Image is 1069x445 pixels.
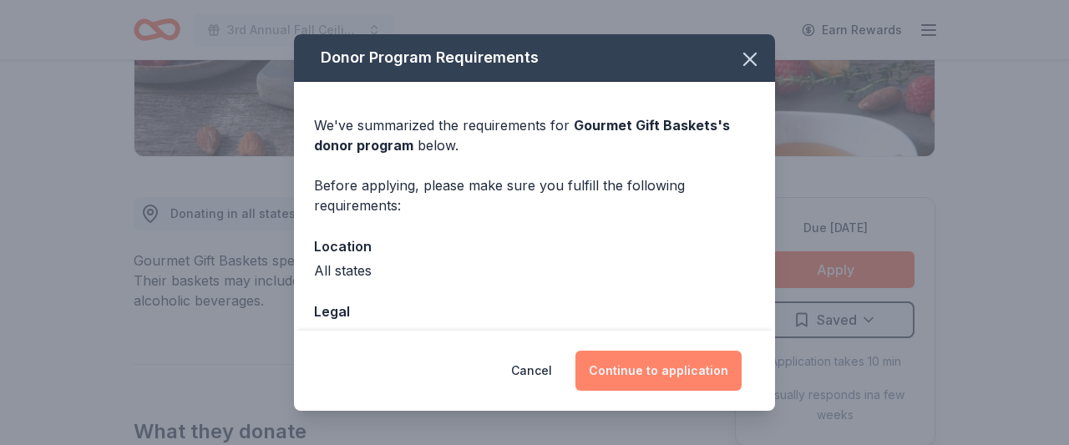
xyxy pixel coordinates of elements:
div: Donor Program Requirements [294,34,775,82]
div: Location [314,235,755,257]
div: 501(c)(3) preferred [314,326,755,346]
div: We've summarized the requirements for below. [314,115,755,155]
div: Before applying, please make sure you fulfill the following requirements: [314,175,755,215]
div: All states [314,260,755,281]
div: Legal [314,301,755,322]
button: Cancel [511,351,552,391]
button: Continue to application [575,351,742,391]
